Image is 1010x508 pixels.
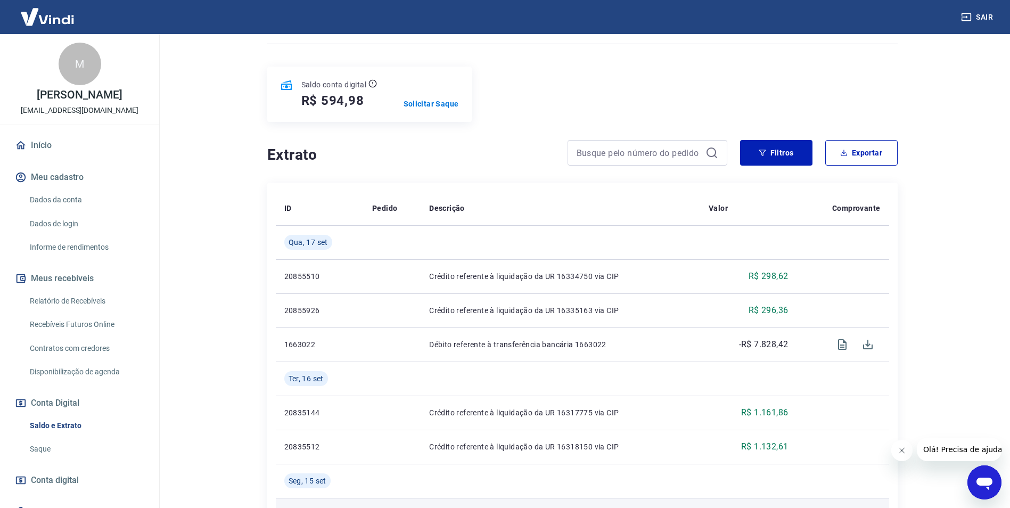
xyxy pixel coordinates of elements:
p: Saldo conta digital [301,79,367,90]
a: Recebíveis Futuros Online [26,314,146,335]
span: Olá! Precisa de ajuda? [6,7,89,16]
button: Filtros [740,140,812,166]
p: 20835144 [284,407,355,418]
a: Contratos com credores [26,338,146,359]
button: Sair [959,7,997,27]
p: -R$ 7.828,42 [739,338,789,351]
a: Disponibilização de agenda [26,361,146,383]
p: Pedido [372,203,397,214]
a: Solicitar Saque [404,99,459,109]
p: [PERSON_NAME] [37,89,122,101]
h4: Extrato [267,144,555,166]
input: Busque pelo número do pedido [577,145,701,161]
h5: R$ 594,98 [301,92,364,109]
p: 1663022 [284,339,355,350]
button: Conta Digital [13,391,146,415]
a: Saldo e Extrato [26,415,146,437]
p: Crédito referente à liquidação da UR 16318150 via CIP [429,441,692,452]
p: ID [284,203,292,214]
span: Qua, 17 set [289,237,328,248]
span: Ter, 16 set [289,373,324,384]
a: Conta digital [13,469,146,492]
span: Download [855,332,881,357]
p: R$ 1.161,86 [741,406,788,419]
a: Saque [26,438,146,460]
p: R$ 298,62 [749,270,789,283]
a: Início [13,134,146,157]
button: Exportar [825,140,898,166]
iframe: Botão para abrir a janela de mensagens [967,465,1001,499]
button: Meu cadastro [13,166,146,189]
p: Débito referente à transferência bancária 1663022 [429,339,692,350]
a: Dados da conta [26,189,146,211]
span: Seg, 15 set [289,476,326,486]
p: Crédito referente à liquidação da UR 16334750 via CIP [429,271,692,282]
p: R$ 1.132,61 [741,440,788,453]
a: Informe de rendimentos [26,236,146,258]
p: 20855510 [284,271,355,282]
iframe: Mensagem da empresa [917,438,1001,461]
p: [EMAIL_ADDRESS][DOMAIN_NAME] [21,105,138,116]
iframe: Fechar mensagem [891,440,913,461]
p: Comprovante [832,203,880,214]
span: Visualizar [830,332,855,357]
img: Vindi [13,1,82,33]
span: Conta digital [31,473,79,488]
div: M [59,43,101,85]
p: 20855926 [284,305,355,316]
p: Crédito referente à liquidação da UR 16335163 via CIP [429,305,692,316]
p: Crédito referente à liquidação da UR 16317775 via CIP [429,407,692,418]
a: Dados de login [26,213,146,235]
a: Relatório de Recebíveis [26,290,146,312]
button: Meus recebíveis [13,267,146,290]
p: 20835512 [284,441,355,452]
p: Valor [709,203,728,214]
p: Descrição [429,203,465,214]
p: R$ 296,36 [749,304,789,317]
